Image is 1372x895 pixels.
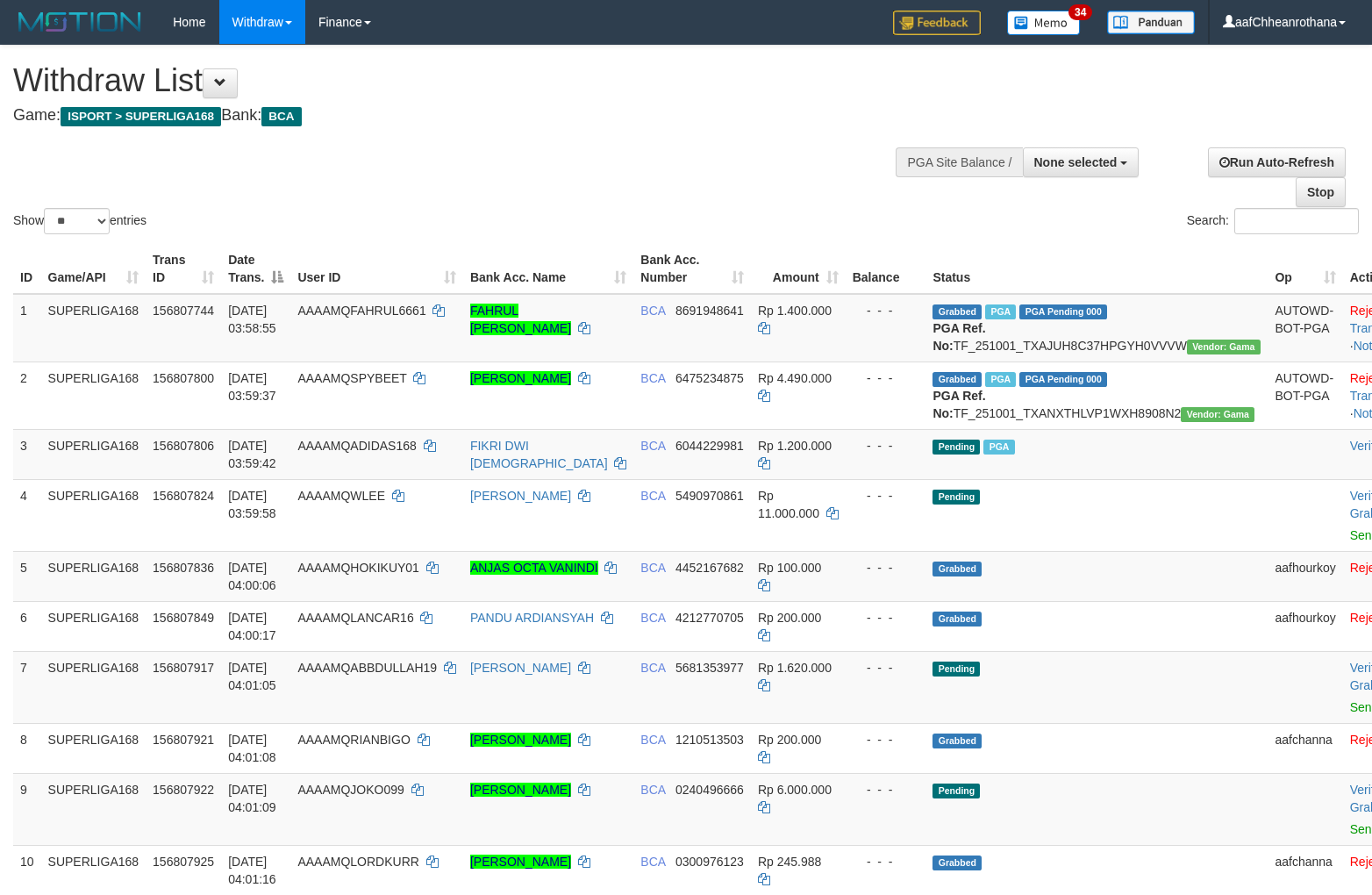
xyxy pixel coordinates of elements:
span: BCA [640,561,665,575]
td: 3 [13,429,41,479]
h4: Game: Bank: [13,107,897,125]
span: Copy 5681353977 to clipboard [675,661,744,675]
td: 10 [13,845,41,895]
span: [DATE] 03:58:55 [228,304,276,335]
td: 4 [13,479,41,551]
img: panduan.png [1107,11,1195,34]
th: Op: activate to sort column ascending [1268,244,1342,294]
span: BCA [640,489,665,503]
td: SUPERLIGA168 [41,362,146,429]
select: Showentries [44,208,110,234]
th: Balance [846,244,926,294]
span: 156807849 [153,611,214,625]
span: [DATE] 04:01:09 [228,783,276,814]
span: Grabbed [933,562,982,576]
span: Rp 1.400.000 [758,304,832,318]
a: [PERSON_NAME] [470,733,571,747]
th: Date Trans.: activate to sort column descending [221,244,290,294]
span: AAAAMQFAHRUL6661 [297,304,425,318]
span: Rp 200.000 [758,611,821,625]
td: SUPERLIGA168 [41,723,146,773]
span: AAAAMQADIDAS168 [297,439,416,453]
b: PGA Ref. No: [933,389,985,420]
span: [DATE] 03:59:58 [228,489,276,520]
span: BCA [261,107,301,126]
span: Copy 8691948641 to clipboard [675,304,744,318]
td: 7 [13,651,41,723]
span: Rp 1.620.000 [758,661,832,675]
span: Copy 0300976123 to clipboard [675,855,744,869]
span: BCA [640,611,665,625]
td: 2 [13,362,41,429]
span: 156807925 [153,855,214,869]
span: Rp 200.000 [758,733,821,747]
span: 156807806 [153,439,214,453]
span: AAAAMQABBDULLAH19 [297,661,437,675]
span: AAAAMQSPYBEET [297,371,406,385]
span: 156807922 [153,783,214,797]
label: Search: [1187,208,1359,234]
span: 156807921 [153,733,214,747]
span: Grabbed [933,856,982,870]
span: [DATE] 03:59:37 [228,371,276,403]
td: SUPERLIGA168 [41,551,146,601]
span: Copy 4452167682 to clipboard [675,561,744,575]
span: Pending [933,490,980,505]
span: Rp 245.988 [758,855,821,869]
td: SUPERLIGA168 [41,845,146,895]
span: BCA [640,783,665,797]
a: FIKRI DWI [DEMOGRAPHIC_DATA] [470,439,608,470]
span: Grabbed [933,304,982,319]
td: SUPERLIGA168 [41,479,146,551]
span: [DATE] 04:01:16 [228,855,276,886]
img: Feedback.jpg [893,11,981,35]
span: 34 [1068,4,1092,20]
a: PANDU ARDIANSYAH [470,611,594,625]
td: TF_251001_TXANXTHLVP1WXH8908N2 [925,362,1268,429]
span: Rp 6.000.000 [758,783,832,797]
span: 156807824 [153,489,214,503]
td: aafchanna [1268,723,1342,773]
td: SUPERLIGA168 [41,601,146,651]
span: BCA [640,661,665,675]
span: 156807800 [153,371,214,385]
span: BCA [640,304,665,318]
span: None selected [1034,155,1118,169]
span: Rp 11.000.000 [758,489,819,520]
a: [PERSON_NAME] [470,855,571,869]
span: Marked by aafnonsreyleab [983,440,1014,455]
span: Copy 4212770705 to clipboard [675,611,744,625]
td: aafhourkoy [1268,551,1342,601]
a: Run Auto-Refresh [1208,147,1346,177]
div: - - - [853,487,919,505]
span: AAAAMQWLEE [297,489,385,503]
span: Pending [933,662,980,677]
label: Show entries [13,208,146,234]
td: SUPERLIGA168 [41,429,146,479]
span: AAAAMQJOKO099 [297,783,404,797]
th: User ID: activate to sort column ascending [290,244,463,294]
span: PGA Pending [1019,304,1107,319]
span: 156807917 [153,661,214,675]
div: - - - [853,302,919,319]
div: - - - [853,731,919,748]
th: Amount: activate to sort column ascending [751,244,846,294]
b: PGA Ref. No: [933,321,985,353]
th: ID [13,244,41,294]
span: 156807836 [153,561,214,575]
a: Stop [1296,177,1346,207]
div: - - - [853,559,919,576]
span: Vendor URL: https://trx31.1velocity.biz [1181,407,1254,422]
td: SUPERLIGA168 [41,773,146,845]
th: Trans ID: activate to sort column ascending [146,244,221,294]
span: AAAAMQLANCAR16 [297,611,413,625]
td: 6 [13,601,41,651]
span: Vendor URL: https://trx31.1velocity.biz [1187,340,1261,354]
img: Button%20Memo.svg [1007,11,1081,35]
a: [PERSON_NAME] [470,661,571,675]
span: BCA [640,439,665,453]
a: [PERSON_NAME] [470,783,571,797]
td: TF_251001_TXAJUH8C37HPGYH0VVVW [925,294,1268,362]
span: Grabbed [933,372,982,387]
span: Copy 1210513503 to clipboard [675,733,744,747]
